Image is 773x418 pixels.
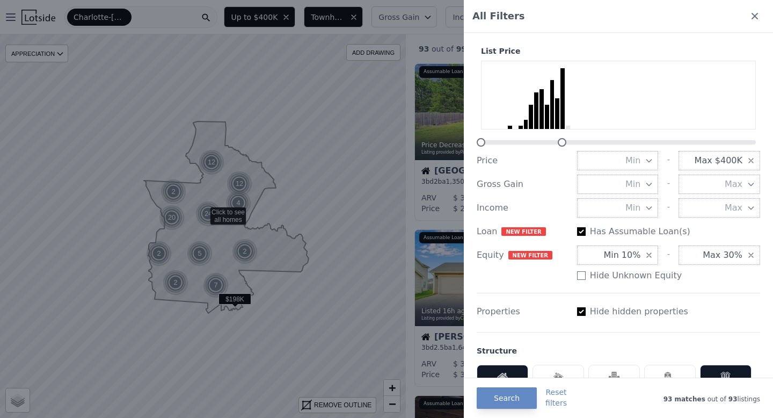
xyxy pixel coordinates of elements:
[644,365,696,400] div: Multi
[533,365,584,400] div: Mobiles
[663,395,705,403] span: 93 matches
[545,387,567,408] button: Resetfilters
[472,9,525,24] span: All Filters
[625,201,640,214] span: Min
[725,178,742,191] span: Max
[667,175,670,194] div: -
[667,151,670,170] div: -
[477,225,568,238] div: Loan
[477,365,528,400] div: Houses
[695,154,742,167] span: Max $400K
[590,305,688,318] label: Hide hidden properties
[477,201,568,214] div: Income
[497,372,508,383] img: Houses
[508,251,552,260] span: NEW FILTER
[477,154,568,167] div: Price
[700,365,752,400] div: Town
[577,198,659,218] button: Min
[603,249,640,262] span: Min 10%
[577,151,659,170] button: Min
[477,345,517,356] div: Structure
[720,372,731,383] img: Town
[590,269,682,282] label: Hide Unknown Equity
[477,387,537,409] button: Search
[501,227,545,236] span: NEW FILTER
[725,201,742,214] span: Max
[665,372,675,383] img: Multi
[679,175,760,194] button: Max
[477,46,760,56] div: List Price
[609,372,619,383] img: Condos
[477,249,568,262] div: Equity
[567,393,760,403] div: out of listings
[703,249,742,262] span: Max 30%
[667,198,670,218] div: -
[577,175,659,194] button: Min
[679,151,760,170] button: Max $400K
[679,246,760,265] button: Max 30%
[625,154,640,167] span: Min
[625,178,640,191] span: Min
[588,365,640,400] div: Condos
[726,395,738,403] span: 93
[590,225,690,238] label: Has Assumable Loan(s)
[679,198,760,218] button: Max
[667,246,670,265] div: -
[477,305,568,318] div: Properties
[477,178,568,191] div: Gross Gain
[553,372,564,383] img: Mobiles
[577,246,659,265] button: Min 10%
